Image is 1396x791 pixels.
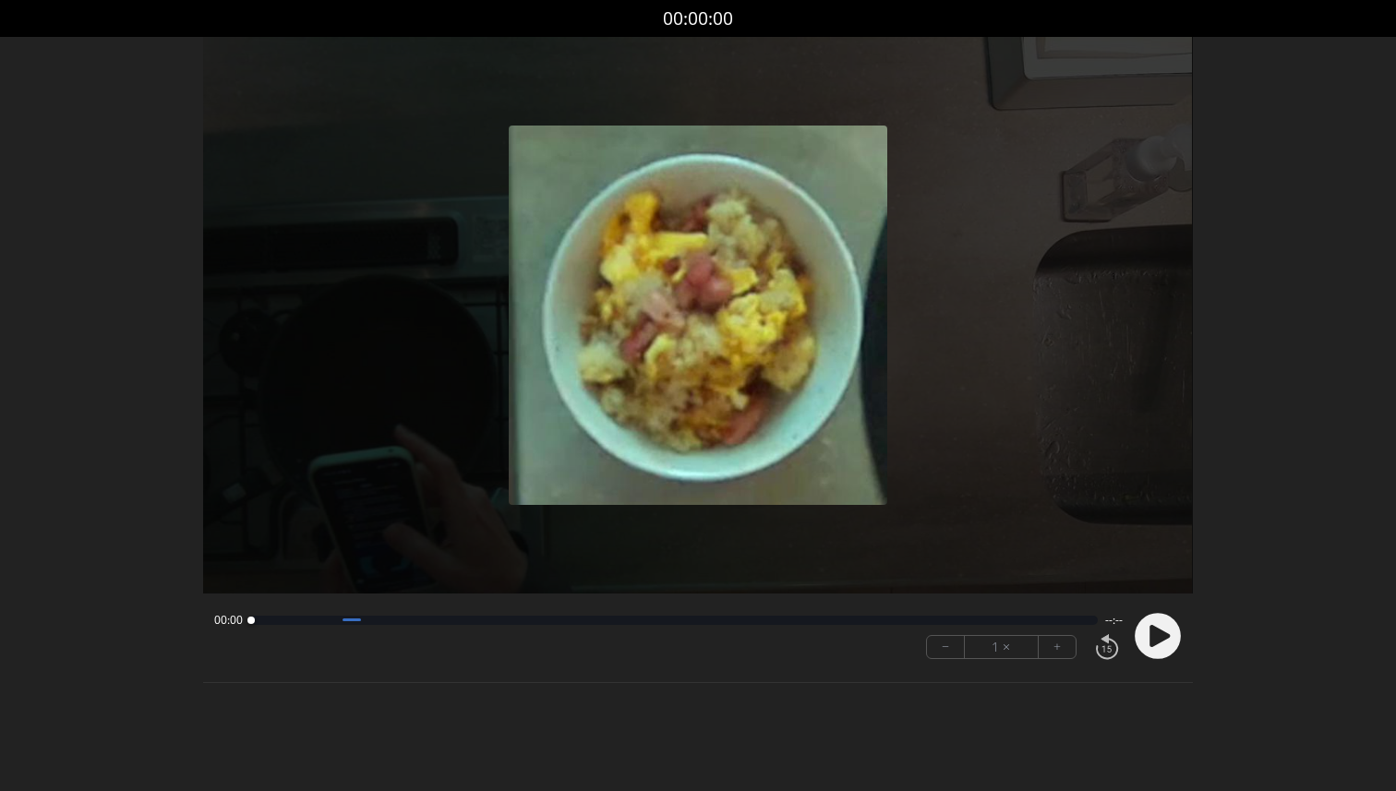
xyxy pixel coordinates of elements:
span: 00:00 [214,613,243,628]
img: Poster Image [509,126,888,505]
button: + [1039,636,1076,658]
span: --:-- [1105,613,1123,628]
div: 1 × [965,636,1039,658]
a: 00:00:00 [663,6,733,32]
button: − [927,636,965,658]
